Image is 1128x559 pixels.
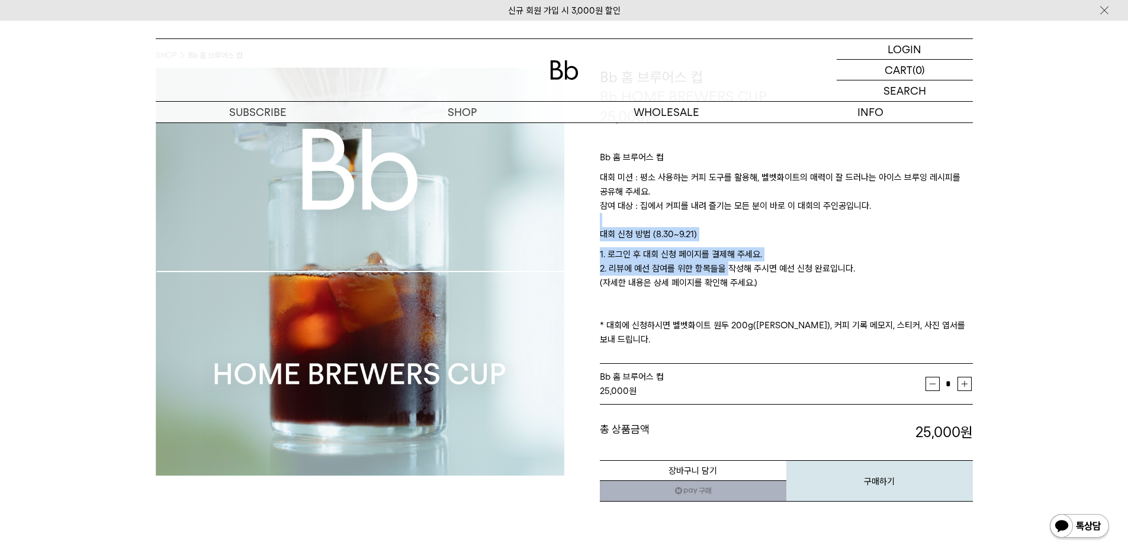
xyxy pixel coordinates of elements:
[883,80,926,101] p: SEARCH
[600,384,925,398] div: 원
[837,39,973,60] a: LOGIN
[915,424,973,441] strong: 25,000
[645,108,657,125] span: 원
[550,60,579,80] img: 로고
[885,60,912,80] p: CART
[600,247,973,347] p: 1. 로그인 후 대회 신청 페이지를 결제해 주세요. 2. 리뷰에 예선 참여를 위한 항목들을 작성해 주시면 예선 신청 완료입니다. (자세한 내용은 상세 페이지를 확인해 주세요....
[960,424,973,441] b: 원
[888,39,921,59] p: LOGIN
[600,460,786,481] button: 장바구니 담기
[600,386,629,396] strong: 25,000
[360,102,564,122] a: SHOP
[508,5,621,16] a: 신규 회원 가입 시 3,000원 할인
[1049,513,1110,541] img: 카카오톡 채널 1:1 채팅 버튼
[156,67,564,476] img: Bb 홈 브루어스 컵
[600,170,973,227] p: 대회 미션 : 평소 사용하는 커피 도구를 활용해, 벨벳화이트의 매력이 잘 드러나는 아이스 브루잉 레시피를 공유해 주세요. 참여 대상 : 집에서 커피를 내려 즐기는 모든 분이 ...
[156,102,360,122] a: SUBSCRIBE
[769,102,973,122] p: INFO
[925,377,940,391] button: 감소
[600,150,973,170] p: Bb 홈 브루어스 컵
[600,480,786,502] a: 새창
[600,227,973,247] p: 대회 신청 방법 (8.30~9.21)
[564,102,769,122] p: WHOLESALE
[600,422,786,442] dt: 총 상품금액
[600,371,664,382] span: Bb 홈 브루어스 컵
[957,377,972,391] button: 증가
[837,60,973,80] a: CART (0)
[912,60,925,80] p: (0)
[786,460,973,502] button: 구매하기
